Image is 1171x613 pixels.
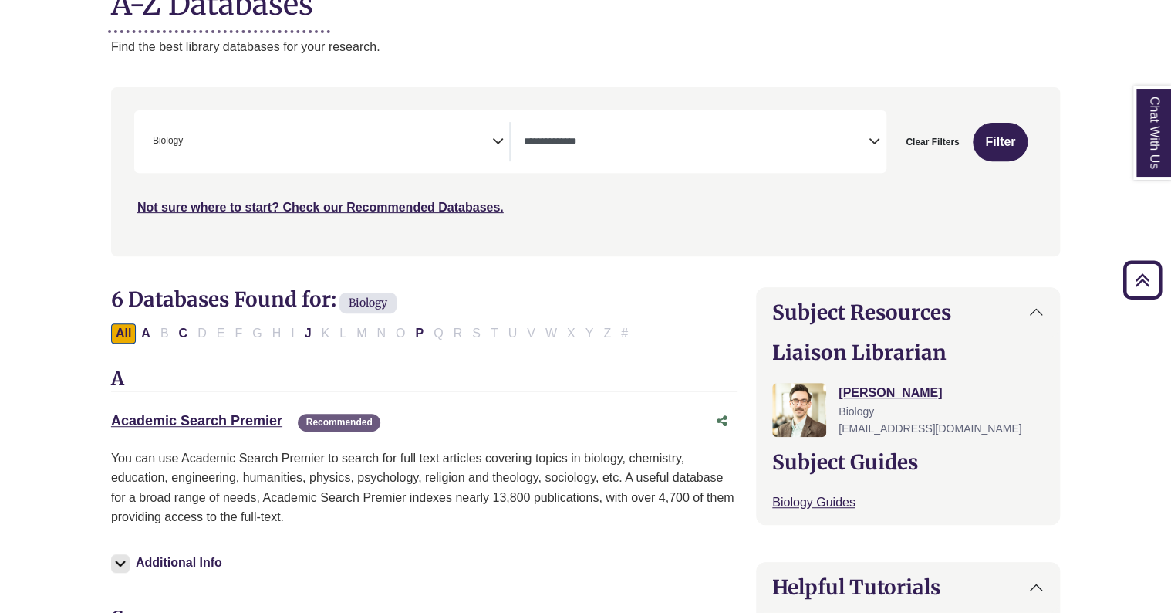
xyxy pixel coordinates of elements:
[174,323,193,344] button: Filter Results C
[973,123,1028,161] button: Submit for Search Results
[153,134,183,148] span: Biology
[111,286,336,312] span: 6 Databases Found for:
[1118,269,1167,290] a: Back to Top
[147,134,183,148] li: Biology
[410,323,428,344] button: Filter Results P
[111,413,282,428] a: Academic Search Premier
[757,288,1059,337] button: Subject Resources
[772,496,855,509] a: Biology Guides
[772,340,1044,364] h2: Liaison Librarian
[137,323,155,344] button: Filter Results A
[772,450,1044,474] h2: Subject Guides
[839,422,1021,435] span: [EMAIL_ADDRESS][DOMAIN_NAME]
[298,414,380,432] span: Recommended
[707,407,737,436] button: Share this database
[757,563,1059,611] button: Helpful Tutorials
[111,449,737,527] p: You can use Academic Search Premier to search for full text articles covering topics in biology, ...
[896,123,969,161] button: Clear Filters
[111,368,737,391] h3: A
[137,201,504,214] a: Not sure where to start? Check our Recommended Databases.
[339,293,397,313] span: Biology
[523,137,869,149] textarea: Search
[111,323,136,344] button: All
[111,326,634,339] div: Alpha-list to filter by first letter of database name
[111,552,227,574] button: Additional Info
[111,37,1060,57] p: Find the best library databases for your research.
[111,87,1060,256] nav: Search filters
[186,137,193,149] textarea: Search
[839,386,942,399] a: [PERSON_NAME]
[300,323,316,344] button: Filter Results J
[772,383,826,437] img: Greg Rosauer
[839,405,874,418] span: Biology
